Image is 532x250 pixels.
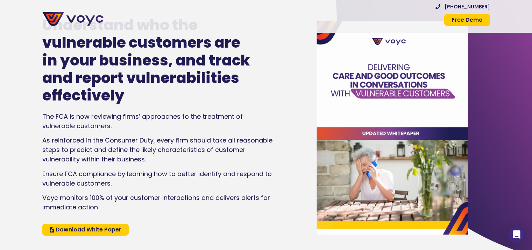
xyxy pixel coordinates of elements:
[42,224,129,236] a: Download White Paper
[42,169,274,188] p: Ensure FCA compliance by learning how to better identify and respond to vulnerable customers.
[42,12,104,26] img: voyc-full-logo
[445,4,490,9] span: [PHONE_NUMBER]
[444,14,490,26] a: Free Demo
[42,112,274,131] p: The FCA is now reviewing firms’ approaches to the treatment of vulnerable customers.
[508,226,525,243] div: Open Intercom Messenger
[56,227,121,232] span: Download White Paper
[435,4,490,9] a: [PHONE_NUMBER]
[452,17,483,23] span: Free Demo
[42,16,253,105] h1: Understand who the vulnerable customers are in your business, and track and report vulnerabilitie...
[42,136,274,164] p: As reinforced in the Consumer Duty, every firm should take all reasonable steps to predict and de...
[42,193,274,212] p: Voyc monitors 100% of your customer interactions and delivers alerts for immediate action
